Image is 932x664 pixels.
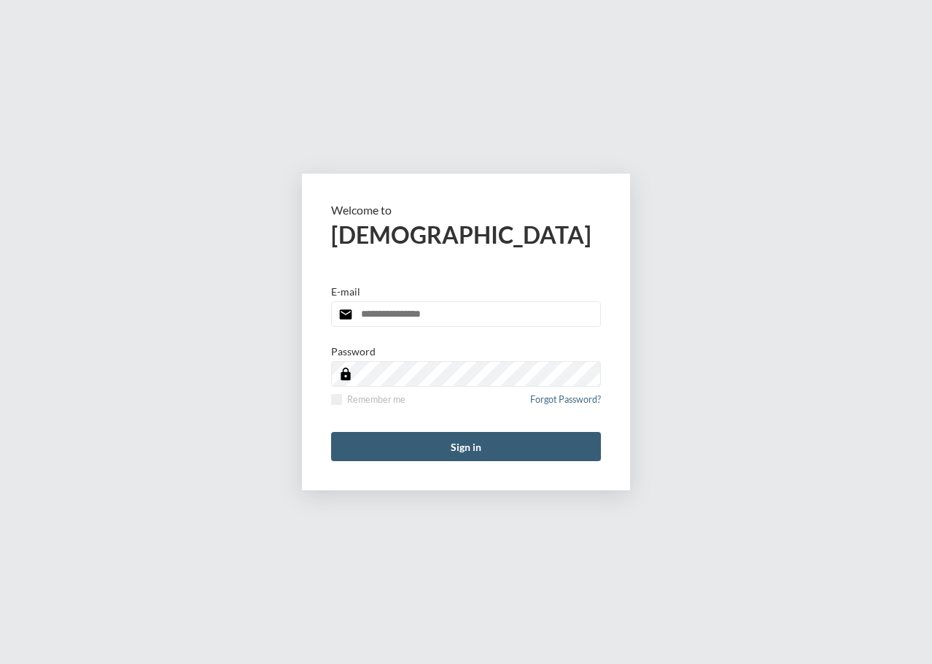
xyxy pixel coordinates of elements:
[530,394,601,414] a: Forgot Password?
[331,432,601,461] button: Sign in
[331,285,360,298] p: E-mail
[331,203,601,217] p: Welcome to
[331,394,405,405] label: Remember me
[331,345,376,358] p: Password
[331,220,601,249] h2: [DEMOGRAPHIC_DATA]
